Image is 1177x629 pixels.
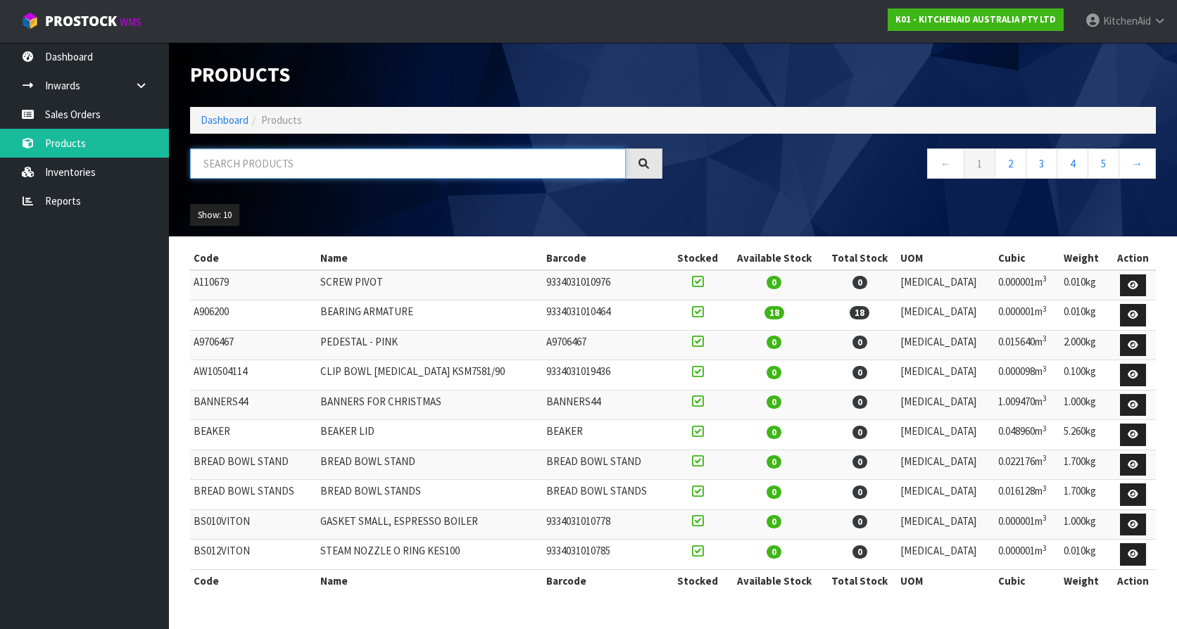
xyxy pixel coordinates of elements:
[684,148,1156,183] nav: Page navigation
[317,247,543,269] th: Name
[190,247,317,269] th: Code
[1060,480,1110,510] td: 1.700kg
[726,569,822,592] th: Available Stock
[767,485,781,499] span: 0
[543,270,669,300] td: 9334031010976
[261,113,302,127] span: Products
[1043,513,1047,523] sup: 3
[852,426,867,439] span: 0
[669,569,726,592] th: Stocked
[543,420,669,450] td: BEAKER
[1088,148,1119,179] a: 5
[543,360,669,390] td: 9334031019436
[995,420,1060,450] td: 0.048960m
[767,336,781,349] span: 0
[190,300,317,331] td: A906200
[726,247,822,269] th: Available Stock
[543,390,669,420] td: BANNERS44
[897,247,995,269] th: UOM
[1119,148,1156,179] a: →
[1060,420,1110,450] td: 5.260kg
[1043,424,1047,433] sup: 3
[543,247,669,269] th: Barcode
[897,450,995,480] td: [MEDICAL_DATA]
[1103,14,1151,27] span: KitchenAid
[317,270,543,300] td: SCREW PIVOT
[1060,390,1110,420] td: 1.000kg
[317,330,543,360] td: PEDESTAL - PINK
[850,306,869,319] span: 18
[317,300,543,331] td: BEARING ARMATURE
[927,148,964,179] a: ←
[995,300,1060,331] td: 0.000001m
[317,540,543,570] td: STEAM NOZZLE O RING KES100
[995,450,1060,480] td: 0.022176m
[543,480,669,510] td: BREAD BOWL STANDS
[190,63,662,86] h1: Products
[767,455,781,469] span: 0
[897,540,995,570] td: [MEDICAL_DATA]
[764,306,784,319] span: 18
[1043,364,1047,374] sup: 3
[995,509,1060,540] td: 0.000001m
[852,515,867,528] span: 0
[1060,509,1110,540] td: 1.000kg
[543,569,669,592] th: Barcode
[852,545,867,559] span: 0
[669,247,726,269] th: Stocked
[190,540,317,570] td: BS012VITON
[120,15,141,29] small: WMS
[767,545,781,559] span: 0
[1043,453,1047,463] sup: 3
[190,509,317,540] td: BS010VITON
[767,426,781,439] span: 0
[897,509,995,540] td: [MEDICAL_DATA]
[1043,393,1047,403] sup: 3
[317,420,543,450] td: BEAKER LID
[852,485,867,499] span: 0
[852,395,867,409] span: 0
[897,270,995,300] td: [MEDICAL_DATA]
[852,336,867,349] span: 0
[822,247,897,269] th: Total Stock
[767,395,781,409] span: 0
[190,270,317,300] td: A110679
[995,540,1060,570] td: 0.000001m
[767,515,781,528] span: 0
[1043,274,1047,284] sup: 3
[21,12,39,30] img: cube-alt.png
[190,420,317,450] td: BEAKER
[1057,148,1088,179] a: 4
[897,390,995,420] td: [MEDICAL_DATA]
[1060,300,1110,331] td: 0.010kg
[897,569,995,592] th: UOM
[852,276,867,289] span: 0
[897,300,995,331] td: [MEDICAL_DATA]
[895,13,1056,25] strong: K01 - KITCHENAID AUSTRALIA PTY LTD
[201,113,248,127] a: Dashboard
[317,360,543,390] td: CLIP BOWL [MEDICAL_DATA] KSM7581/90
[1060,569,1110,592] th: Weight
[995,330,1060,360] td: 0.015640m
[767,366,781,379] span: 0
[543,509,669,540] td: 9334031010778
[995,480,1060,510] td: 0.016128m
[995,270,1060,300] td: 0.000001m
[190,480,317,510] td: BREAD BOWL STANDS
[317,509,543,540] td: GASKET SMALL, ESPRESSO BOILER
[1060,330,1110,360] td: 2.000kg
[190,204,239,227] button: Show: 10
[1026,148,1057,179] a: 3
[190,450,317,480] td: BREAD BOWL STAND
[190,148,626,179] input: Search products
[190,390,317,420] td: BANNERS44
[1060,247,1110,269] th: Weight
[1043,483,1047,493] sup: 3
[897,360,995,390] td: [MEDICAL_DATA]
[543,450,669,480] td: BREAD BOWL STAND
[1060,540,1110,570] td: 0.010kg
[1110,569,1156,592] th: Action
[1110,247,1156,269] th: Action
[543,330,669,360] td: A9706467
[1060,270,1110,300] td: 0.010kg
